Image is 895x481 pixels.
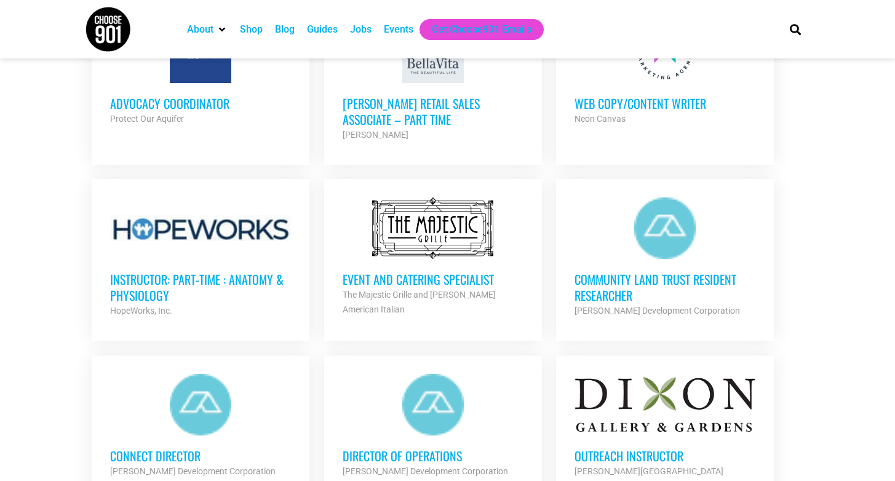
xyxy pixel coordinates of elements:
[575,271,755,303] h3: Community Land Trust Resident Researcher
[575,114,626,124] strong: Neon Canvas
[92,3,309,145] a: Advocacy Coordinator Protect Our Aquifer
[92,179,309,336] a: Instructor: Part-Time : Anatomy & Physiology HopeWorks, Inc.
[110,466,276,476] strong: [PERSON_NAME] Development Corporation
[575,306,740,316] strong: [PERSON_NAME] Development Corporation
[343,290,496,314] strong: The Majestic Grille and [PERSON_NAME] American Italian
[432,22,531,37] a: Get Choose901 Emails
[181,19,769,40] nav: Main nav
[575,95,755,111] h3: Web Copy/Content Writer
[110,448,291,464] h3: Connect Director
[110,271,291,303] h3: Instructor: Part-Time : Anatomy & Physiology
[324,3,542,161] a: [PERSON_NAME] Retail Sales Associate – Part Time [PERSON_NAME]
[575,466,723,476] strong: [PERSON_NAME][GEOGRAPHIC_DATA]
[181,19,234,40] div: About
[343,95,523,127] h3: [PERSON_NAME] Retail Sales Associate – Part Time
[556,3,774,145] a: Web Copy/Content Writer Neon Canvas
[785,19,805,39] div: Search
[350,22,372,37] a: Jobs
[343,466,508,476] strong: [PERSON_NAME] Development Corporation
[575,448,755,464] h3: Outreach Instructor
[556,179,774,336] a: Community Land Trust Resident Researcher [PERSON_NAME] Development Corporation
[343,130,408,140] strong: [PERSON_NAME]
[187,22,213,37] a: About
[343,448,523,464] h3: Director of Operations
[307,22,338,37] a: Guides
[110,95,291,111] h3: Advocacy Coordinator
[343,271,523,287] h3: Event and Catering Specialist
[384,22,413,37] a: Events
[275,22,295,37] a: Blog
[110,114,184,124] strong: Protect Our Aquifer
[240,22,263,37] a: Shop
[110,306,172,316] strong: HopeWorks, Inc.
[324,179,542,335] a: Event and Catering Specialist The Majestic Grille and [PERSON_NAME] American Italian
